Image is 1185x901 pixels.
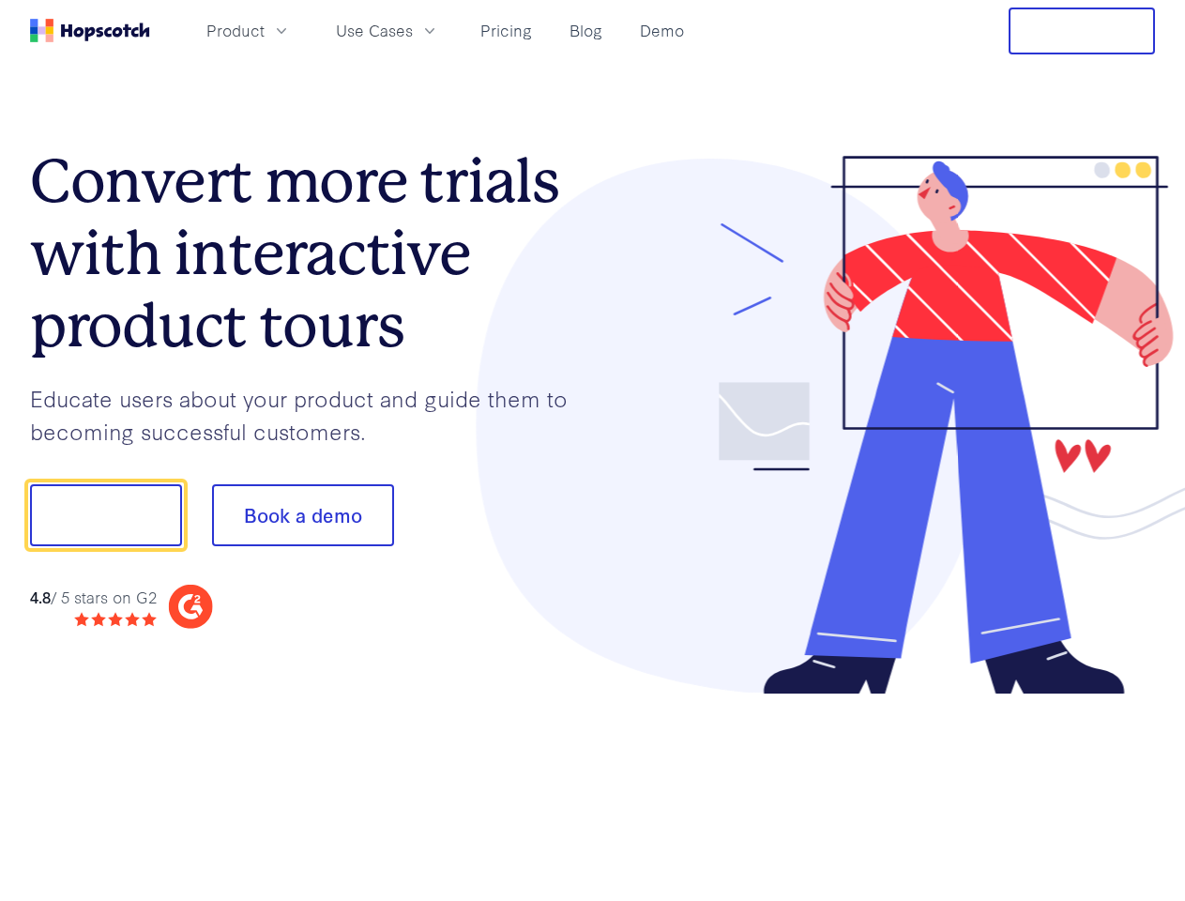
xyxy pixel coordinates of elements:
button: Use Cases [325,15,450,46]
h1: Convert more trials with interactive product tours [30,145,593,361]
span: Product [206,19,265,42]
a: Pricing [473,15,539,46]
div: / 5 stars on G2 [30,586,157,609]
button: Product [195,15,302,46]
strong: 4.8 [30,586,51,607]
button: Free Trial [1009,8,1155,54]
span: Use Cases [336,19,413,42]
button: Book a demo [212,484,394,546]
p: Educate users about your product and guide them to becoming successful customers. [30,382,593,447]
a: Blog [562,15,610,46]
button: Show me! [30,484,182,546]
a: Home [30,19,150,42]
a: Demo [632,15,691,46]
